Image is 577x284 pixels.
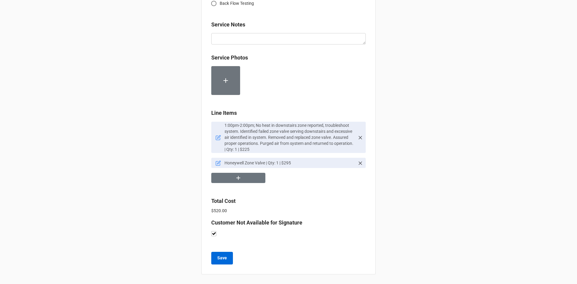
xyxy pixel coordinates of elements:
p: $520.00 [211,208,366,214]
label: Customer Not Available for Signature [211,218,302,227]
p: Honeywell Zone Valve | Qty: 1 | $295 [224,160,355,166]
label: Line Items [211,109,237,117]
b: Save [217,255,227,261]
b: Total Cost [211,198,236,204]
p: 1:00pm-2:00pm; No heat in downstairs zone reported, troubleshoot system. Identified failed zone v... [224,122,355,152]
span: Back Flow Testing [220,0,254,7]
label: Service Notes [211,20,245,29]
label: Service Photos [211,53,248,62]
button: Save [211,252,233,264]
